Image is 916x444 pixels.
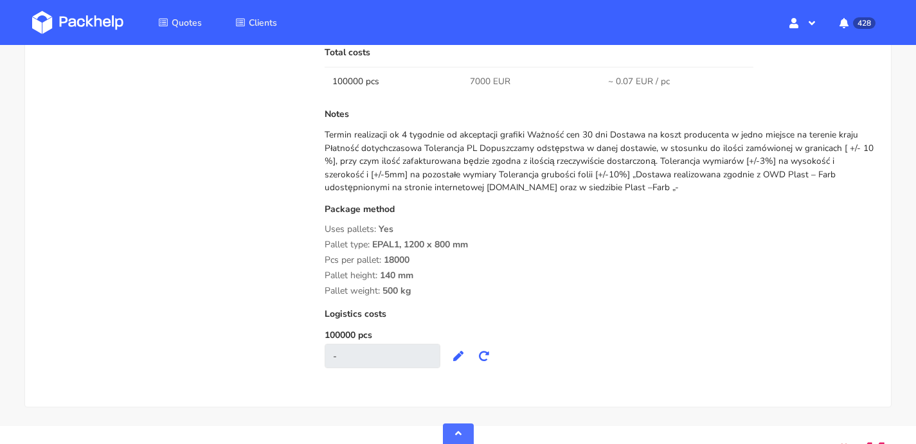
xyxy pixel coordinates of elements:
span: 7000 EUR [470,75,510,88]
span: ~ 0.07 EUR / pc [608,75,670,88]
span: Pallet weight: [325,285,380,297]
div: Package method [325,204,876,224]
span: Pallet height: [325,269,377,281]
div: - [325,344,440,368]
span: Uses pallets: [325,223,376,235]
p: Notes [325,109,876,120]
div: Logistics costs [325,309,876,329]
span: 140 mm [380,269,413,291]
span: Clients [249,17,277,29]
span: Yes [379,223,393,245]
a: Quotes [143,11,217,34]
img: Dashboard [32,11,123,34]
span: Quotes [172,17,202,29]
span: EPAL1, 1200 x 800 mm [372,238,468,260]
button: Edit [445,344,471,368]
div: Termin realizacji ok 4 tygodnie od akceptacji grafiki Ważność cen 30 dni Dostawa na koszt produce... [325,129,876,194]
a: Clients [220,11,292,34]
span: 18000 [384,254,409,276]
button: Recalculate [471,344,497,368]
p: Total costs [325,48,876,58]
span: Pcs per pallet: [325,254,381,266]
span: 428 [853,17,876,29]
button: 428 [829,11,884,34]
label: 100000 pcs [325,329,372,341]
span: 500 kg [382,285,411,306]
span: Pallet type: [325,238,370,251]
td: 100000 pcs [325,67,462,96]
